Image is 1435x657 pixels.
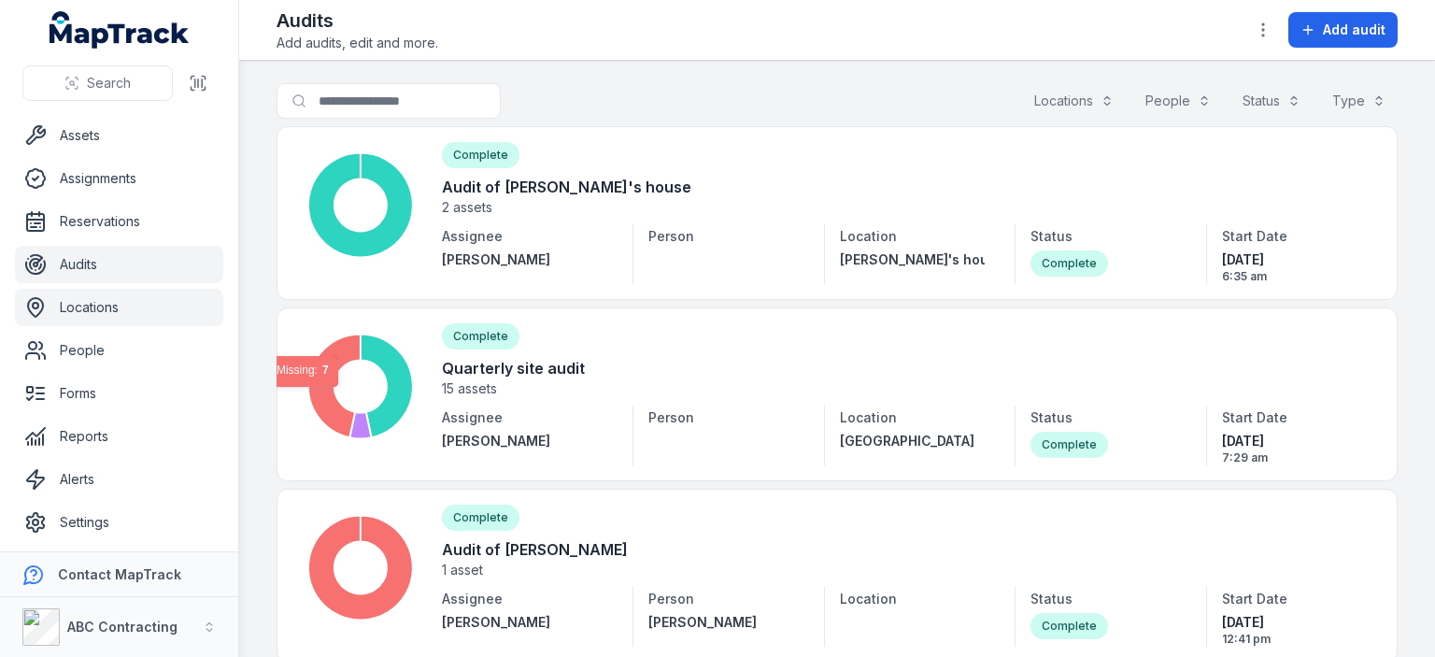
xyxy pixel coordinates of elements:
[1030,250,1108,277] div: Complete
[1030,613,1108,639] div: Complete
[1222,432,1367,465] time: 7/16/2025, 7:29:31 AM
[15,117,223,154] a: Assets
[1133,83,1223,119] button: People
[15,504,223,541] a: Settings
[1222,613,1367,632] span: [DATE]
[1320,83,1398,119] button: Type
[442,432,618,450] a: [PERSON_NAME]
[1222,250,1367,284] time: 7/30/2025, 6:35:45 AM
[442,613,618,632] a: [PERSON_NAME]
[87,74,131,93] span: Search
[22,65,173,101] button: Search
[1222,632,1367,647] span: 12:41 pm
[15,461,223,498] a: Alerts
[15,375,223,412] a: Forms
[840,251,1004,267] span: [PERSON_NAME]'s house
[1288,12,1398,48] button: Add audit
[1323,21,1385,39] span: Add audit
[277,34,438,52] span: Add audits, edit and more.
[1230,83,1313,119] button: Status
[1030,432,1108,458] div: Complete
[1222,269,1367,284] span: 6:35 am
[15,203,223,240] a: Reservations
[15,332,223,369] a: People
[840,433,974,449] span: [GEOGRAPHIC_DATA]
[58,566,181,582] strong: Contact MapTrack
[50,11,190,49] a: MapTrack
[277,7,438,34] h2: Audits
[15,160,223,197] a: Assignments
[1022,83,1126,119] button: Locations
[840,250,985,269] a: [PERSON_NAME]'s house
[648,613,793,632] a: [PERSON_NAME]
[840,432,985,450] a: [GEOGRAPHIC_DATA]
[1222,450,1367,465] span: 7:29 am
[1222,250,1367,269] span: [DATE]
[15,246,223,283] a: Audits
[15,289,223,326] a: Locations
[1222,613,1367,647] time: 7/23/2025, 12:41:52 PM
[442,250,618,269] a: [PERSON_NAME]
[1222,432,1367,450] span: [DATE]
[15,418,223,455] a: Reports
[67,619,178,635] strong: ABC Contracting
